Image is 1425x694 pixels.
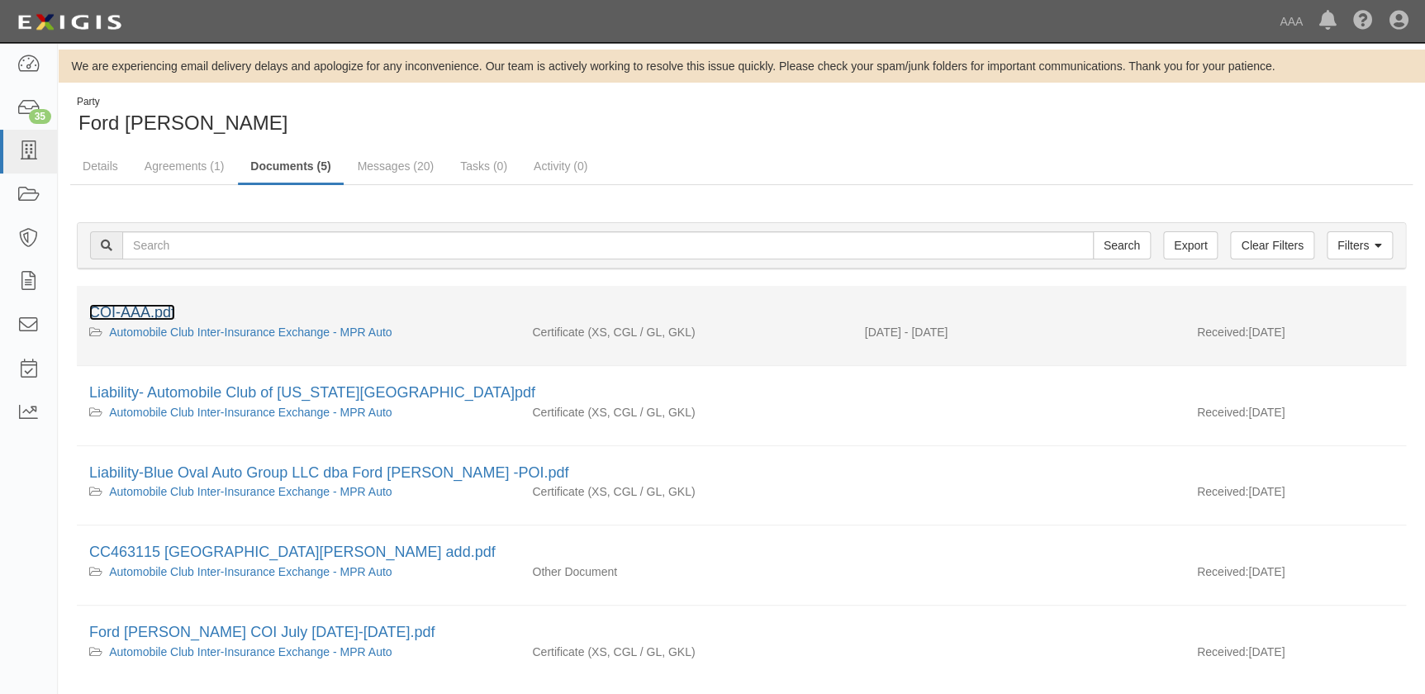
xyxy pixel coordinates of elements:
[89,404,507,421] div: Automobile Club Inter-Insurance Exchange - MPR Auto
[1197,644,1248,660] p: Received:
[1185,404,1406,429] div: [DATE]
[1093,231,1151,259] input: Search
[1271,5,1311,38] a: AAA
[70,95,729,137] div: Ford Groves
[89,384,535,401] a: Liability- Automobile Club of [US_STATE][GEOGRAPHIC_DATA]pdf
[448,150,520,183] a: Tasks (0)
[109,565,392,578] a: Automobile Club Inter-Insurance Exchange - MPR Auto
[109,485,392,498] a: Automobile Club Inter-Insurance Exchange - MPR Auto
[1197,324,1248,340] p: Received:
[1197,404,1248,421] p: Received:
[58,58,1425,74] div: We are experiencing email delivery delays and apologize for any inconvenience. Our team is active...
[1163,231,1218,259] a: Export
[89,624,435,640] a: Ford [PERSON_NAME] COI July [DATE]-[DATE].pdf
[29,109,51,124] div: 35
[89,324,507,340] div: Automobile Club Inter-Insurance Exchange - MPR Auto
[78,112,287,134] span: Ford [PERSON_NAME]
[853,563,1185,564] div: Effective - Expiration
[521,150,600,183] a: Activity (0)
[89,542,1394,563] div: CC463115 Ford Groves Station add.pdf
[89,383,1394,404] div: Liability- Automobile Club of Missouri.pdf
[109,326,392,339] a: Automobile Club Inter-Insurance Exchange - MPR Auto
[1197,483,1248,500] p: Received:
[345,150,447,183] a: Messages (20)
[89,483,507,500] div: Automobile Club Inter-Insurance Exchange - MPR Auto
[853,324,1185,340] div: Effective 07/01/2025 - Expiration 07/01/2026
[12,7,126,37] img: logo-5460c22ac91f19d4615b14bd174203de0afe785f0fc80cf4dbbc73dc1793850b.png
[89,644,507,660] div: Automobile Club Inter-Insurance Exchange - MPR Auto
[89,622,1394,644] div: Ford Groves COI July 2023-2024.pdf
[853,644,1185,644] div: Effective - Expiration
[853,483,1185,484] div: Effective - Expiration
[132,150,236,183] a: Agreements (1)
[77,95,287,109] div: Party
[70,150,131,183] a: Details
[89,563,507,580] div: Automobile Club Inter-Insurance Exchange - MPR Auto
[520,563,852,580] div: Other Document
[122,231,1094,259] input: Search
[520,324,852,340] div: Excess/Umbrella Liability Commercial General Liability / Garage Liability Garage Keepers Liability
[1327,231,1393,259] a: Filters
[1353,12,1373,31] i: Help Center - Complianz
[89,463,1394,484] div: Liability-Blue Oval Auto Group LLC dba Ford Groves -POI.pdf
[109,406,392,419] a: Automobile Club Inter-Insurance Exchange - MPR Auto
[520,644,852,660] div: Excess/Umbrella Liability Commercial General Liability / Garage Liability Garage Keepers Liability
[1185,644,1406,668] div: [DATE]
[520,483,852,500] div: Excess/Umbrella Liability Commercial General Liability / Garage Liability Garage Keepers Liability
[89,302,1394,324] div: COI-AAA.pdf
[89,464,568,481] a: Liability-Blue Oval Auto Group LLC dba Ford [PERSON_NAME] -POI.pdf
[1185,483,1406,508] div: [DATE]
[1185,563,1406,588] div: [DATE]
[89,544,496,560] a: CC463115 [GEOGRAPHIC_DATA][PERSON_NAME] add.pdf
[520,404,852,421] div: Excess/Umbrella Liability Commercial General Liability / Garage Liability Garage Keepers Liability
[853,404,1185,405] div: Effective - Expiration
[89,304,175,321] a: COI-AAA.pdf
[1197,563,1248,580] p: Received:
[1230,231,1313,259] a: Clear Filters
[238,150,343,185] a: Documents (5)
[1185,324,1406,349] div: [DATE]
[109,645,392,658] a: Automobile Club Inter-Insurance Exchange - MPR Auto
